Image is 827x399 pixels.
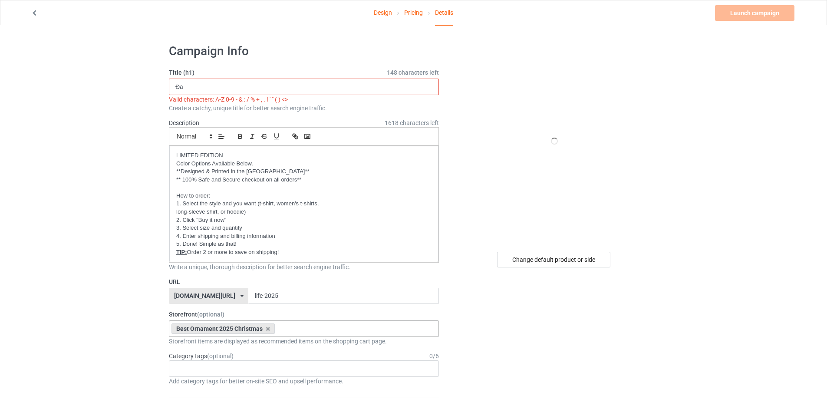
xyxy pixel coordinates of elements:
[169,277,439,286] label: URL
[176,249,187,255] u: TIP:
[176,224,432,232] p: 3. Select size and quantity
[169,377,439,386] div: Add category tags for better on-site SEO and upsell performance.
[176,192,432,200] p: How to order:
[497,252,610,267] div: Change default product or side
[176,216,432,224] p: 2. Click "Buy it now"
[176,232,432,241] p: 4. Enter shipping and billing information
[197,311,224,318] span: (optional)
[176,168,432,176] p: **Designed & Printed in the [GEOGRAPHIC_DATA]**
[169,352,234,360] label: Category tags
[169,68,439,77] label: Title (h1)
[385,119,439,127] span: 1618 characters left
[169,263,439,271] div: Write a unique, thorough description for better search engine traffic.
[207,353,234,359] span: (optional)
[404,0,423,25] a: Pricing
[169,310,439,319] label: Storefront
[169,104,439,112] div: Create a catchy, unique title for better search engine traffic.
[169,95,439,104] div: Valid characters: A-Z 0-9 - & : / % + , . ! ' " ( ) <>
[169,119,199,126] label: Description
[176,248,432,257] p: Order 2 or more to save on shipping!
[435,0,453,26] div: Details
[171,323,275,334] div: Best Ornament 2025 Christmas
[176,240,432,248] p: 5. Done! Simple as that!
[176,176,432,184] p: ** 100% Safe and Secure checkout on all orders**
[176,152,432,160] p: LIMITED EDITION
[176,200,432,208] p: 1. Select the style and you want (t-shirt, women's t-shirts,
[387,68,439,77] span: 148 characters left
[169,43,439,59] h1: Campaign Info
[176,160,432,168] p: Color Options Available Below.
[169,337,439,346] div: Storefront items are displayed as recommended items on the shopping cart page.
[174,293,235,299] div: [DOMAIN_NAME][URL]
[176,208,432,216] p: long-sleeve shirt, or hoodie)
[429,352,439,360] div: 0 / 6
[374,0,392,25] a: Design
